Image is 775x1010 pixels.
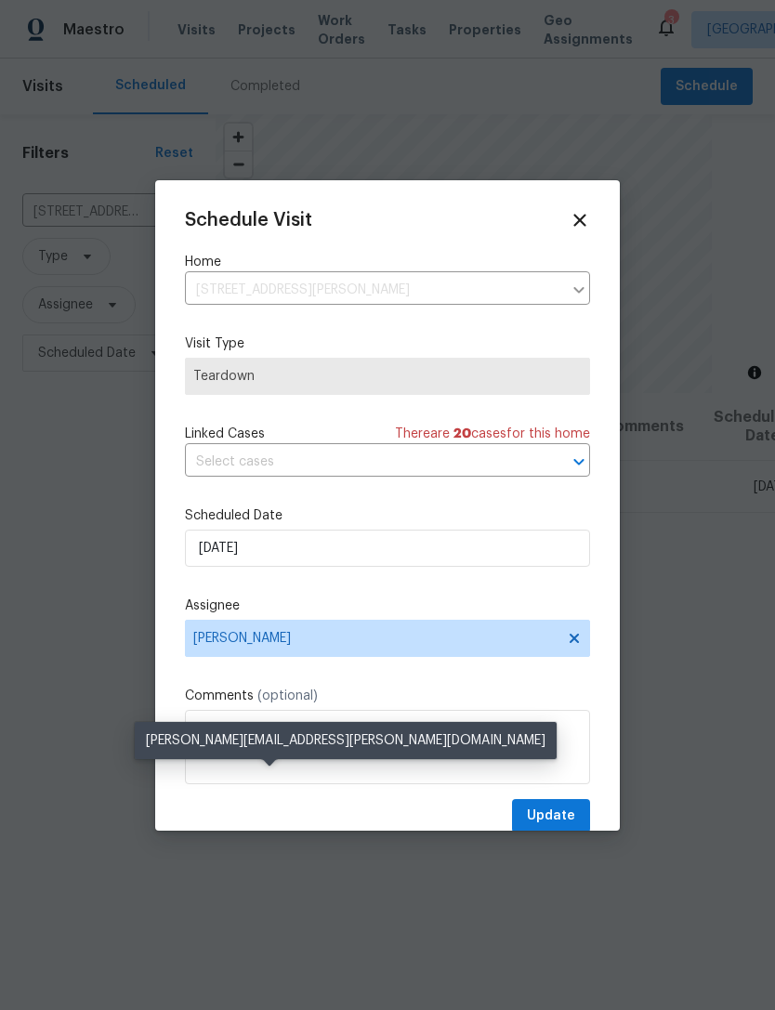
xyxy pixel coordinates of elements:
span: (optional) [257,689,318,702]
span: Linked Cases [185,425,265,443]
span: [PERSON_NAME] [193,631,558,646]
label: Home [185,253,590,271]
button: Open [566,449,592,475]
span: Close [570,210,590,230]
input: M/D/YYYY [185,530,590,567]
span: 20 [453,427,471,440]
button: Update [512,799,590,833]
span: Update [527,805,575,828]
label: Visit Type [185,334,590,353]
input: Select cases [185,448,538,477]
label: Scheduled Date [185,506,590,525]
span: There are case s for this home [395,425,590,443]
span: Schedule Visit [185,211,312,230]
label: Assignee [185,597,590,615]
label: Comments [185,687,590,705]
div: [PERSON_NAME][EMAIL_ADDRESS][PERSON_NAME][DOMAIN_NAME] [135,722,557,759]
span: Teardown [193,367,582,386]
input: Enter in an address [185,276,562,305]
